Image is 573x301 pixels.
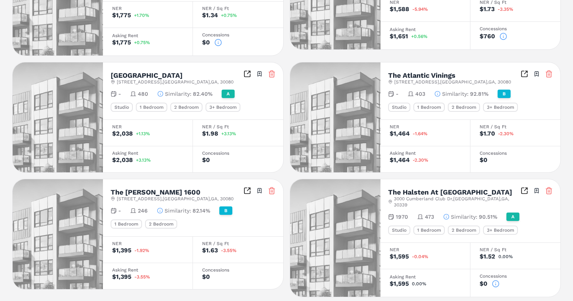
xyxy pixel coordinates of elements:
[112,39,131,46] div: $1,775
[134,248,149,253] span: -1.92%
[390,151,461,155] div: Asking Rent
[521,187,528,195] a: Inspect Comparables
[111,219,142,229] div: 1 Bedroom
[117,196,233,202] span: [STREET_ADDRESS] , [GEOGRAPHIC_DATA] , GA , 30080
[480,33,495,39] div: $760
[112,131,133,137] div: $2,038
[111,103,133,112] div: Studio
[390,27,461,32] div: Asking Rent
[193,90,212,98] span: 82.40%
[145,219,177,229] div: 2 Bedroom
[111,189,201,196] h2: The [PERSON_NAME] 1600
[411,34,428,39] span: +0.56%
[412,254,428,259] span: -0.04%
[480,124,551,129] div: NER / Sq Ft
[112,241,183,246] div: NER
[222,90,235,98] div: A
[202,39,210,46] div: $0
[136,131,150,136] span: +1.13%
[415,90,425,98] span: 403
[448,103,480,112] div: 2 Bedroom
[412,7,428,11] span: -5.94%
[117,79,233,85] span: [STREET_ADDRESS] , [GEOGRAPHIC_DATA] , GA , 30080
[434,90,488,98] button: Similarity:92.81%
[134,275,150,279] span: -3.55%
[480,6,495,12] div: $1.73
[202,157,210,163] div: $0
[390,247,461,252] div: NER
[413,226,445,235] div: 1 Bedroom
[157,90,212,98] button: Similarity:82.40%
[134,40,150,45] span: +0.75%
[390,254,409,260] div: $1,595
[498,254,513,259] span: 0.00%
[221,13,237,18] span: +0.75%
[480,247,551,252] div: NER / Sq Ft
[112,157,133,163] div: $2,038
[202,6,274,11] div: NER / Sq Ft
[480,26,551,31] div: Concessions
[480,151,551,155] div: Concessions
[498,7,513,11] span: -3.35%
[202,124,274,129] div: NER / Sq Ft
[506,213,519,221] div: A
[396,213,408,221] span: 1970
[202,241,274,246] div: NER / Sq Ft
[483,226,518,235] div: 3+ Bedroom
[448,226,480,235] div: 2 Bedroom
[388,226,410,235] div: Studio
[112,12,131,18] div: $1,775
[134,13,149,18] span: +1.70%
[221,131,236,136] span: +3.13%
[202,247,218,254] div: $1.63
[498,131,514,136] span: -2.30%
[396,90,398,98] span: -
[118,207,121,214] span: -
[202,274,210,280] div: $0
[390,131,410,137] div: $1,464
[470,90,488,98] span: 92.81%
[498,90,511,98] div: B
[193,207,210,214] span: 82.14%
[390,275,461,279] div: Asking Rent
[221,248,237,253] span: -3.55%
[243,70,251,78] a: Inspect Comparables
[118,90,121,98] span: -
[480,274,551,278] div: Concessions
[390,281,409,287] div: $1,595
[390,6,409,12] div: $1,588
[388,72,455,79] h2: The Atlantic Vinings
[202,268,274,272] div: Concessions
[483,103,518,112] div: 3+ Bedroom
[138,207,148,214] span: 246
[480,254,495,260] div: $1.52
[480,281,487,287] div: $0
[170,103,202,112] div: 2 Bedroom
[112,6,183,11] div: NER
[219,206,232,215] div: B
[388,189,512,196] h2: The Halsten At [GEOGRAPHIC_DATA]
[413,131,428,136] span: -1.64%
[112,124,183,129] div: NER
[202,151,274,155] div: Concessions
[413,103,445,112] div: 1 Bedroom
[479,213,497,221] span: 90.51%
[202,33,274,37] div: Concessions
[111,72,183,79] h2: [GEOGRAPHIC_DATA]
[157,207,210,214] button: Similarity:82.14%
[412,281,426,286] span: 0.00%
[202,12,218,18] div: $1.34
[390,157,410,163] div: $1,464
[165,207,191,214] span: Similarity :
[443,213,497,221] button: Similarity:90.51%
[112,151,183,155] div: Asking Rent
[138,90,148,98] span: 480
[442,90,469,98] span: Similarity :
[388,103,410,112] div: Studio
[480,131,495,137] div: $1.70
[243,187,251,195] a: Inspect Comparables
[165,90,191,98] span: Similarity :
[394,79,511,85] span: [STREET_ADDRESS] , [GEOGRAPHIC_DATA] , GA , 30080
[413,158,428,162] span: -2.30%
[451,213,477,221] span: Similarity :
